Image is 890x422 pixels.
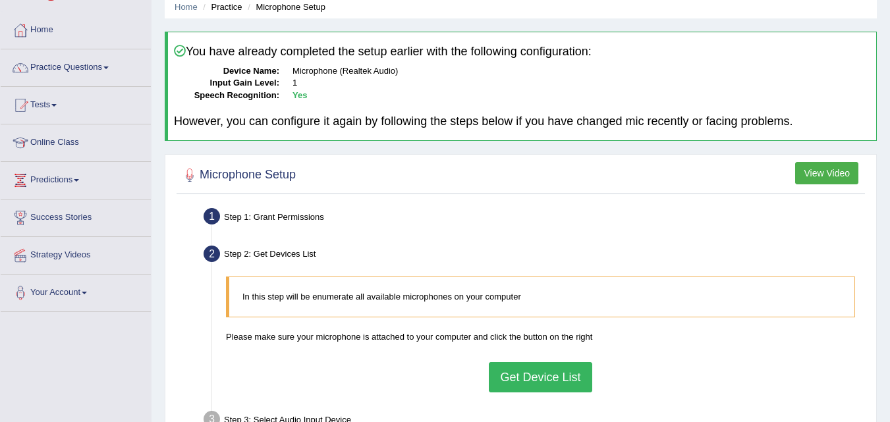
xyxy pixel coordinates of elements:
b: Yes [292,90,307,100]
a: Predictions [1,162,151,195]
blockquote: In this step will be enumerate all available microphones on your computer [226,277,855,317]
a: Home [175,2,198,12]
li: Practice [200,1,242,13]
h4: You have already completed the setup earlier with the following configuration: [174,45,870,59]
p: Please make sure your microphone is attached to your computer and click the button on the right [226,330,855,343]
a: Your Account [1,275,151,307]
li: Microphone Setup [244,1,325,13]
a: Online Class [1,124,151,157]
dt: Speech Recognition: [174,90,279,102]
div: Step 2: Get Devices List [198,242,870,271]
a: Strategy Videos [1,237,151,270]
h2: Microphone Setup [180,165,296,185]
a: Home [1,12,151,45]
dd: 1 [292,77,870,90]
button: Get Device List [489,362,592,392]
dt: Input Gain Level: [174,77,279,90]
button: View Video [795,162,858,184]
a: Tests [1,87,151,120]
div: Step 1: Grant Permissions [198,204,870,233]
dd: Microphone (Realtek Audio) [292,65,870,78]
a: Success Stories [1,199,151,232]
dt: Device Name: [174,65,279,78]
h4: However, you can configure it again by following the steps below if you have changed mic recently... [174,115,870,128]
a: Practice Questions [1,49,151,82]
